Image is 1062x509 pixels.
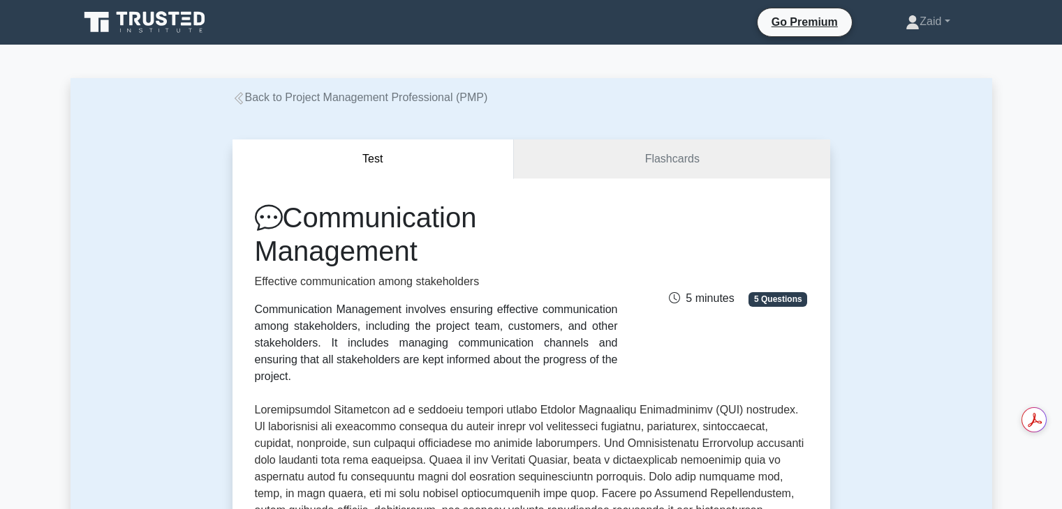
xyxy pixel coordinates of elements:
a: Flashcards [514,139,829,179]
span: 5 Questions [748,292,807,306]
h1: Communication Management [255,201,618,268]
div: Communication Management involves ensuring effective communication among stakeholders, including ... [255,301,618,385]
button: Test [233,139,515,179]
a: Go Premium [763,13,846,31]
a: Zaid [872,8,983,36]
p: Effective communication among stakeholders [255,273,618,290]
span: 5 minutes [669,292,734,304]
a: Back to Project Management Professional (PMP) [233,91,488,103]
